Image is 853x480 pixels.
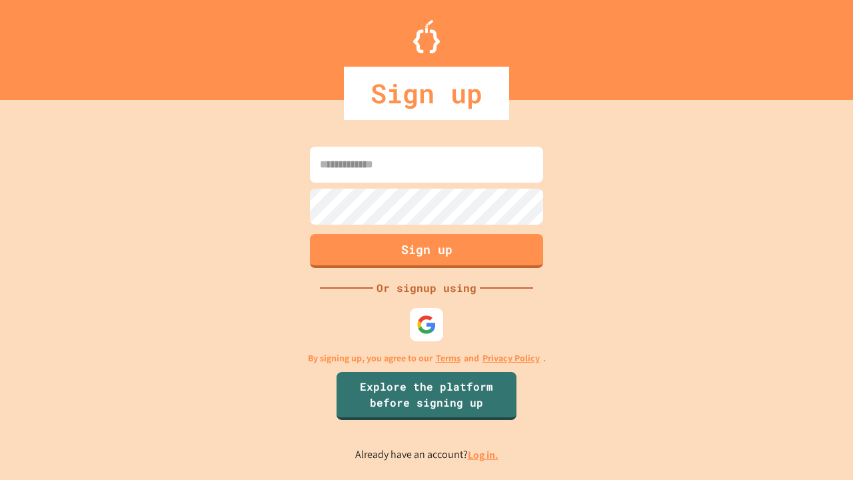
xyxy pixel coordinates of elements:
[417,315,436,335] img: google-icon.svg
[337,372,516,420] a: Explore the platform before signing up
[344,67,509,120] div: Sign up
[413,20,440,53] img: Logo.svg
[308,351,546,365] p: By signing up, you agree to our and .
[436,351,460,365] a: Terms
[310,234,543,268] button: Sign up
[482,351,540,365] a: Privacy Policy
[373,280,480,296] div: Or signup using
[355,447,498,463] p: Already have an account?
[468,448,498,462] a: Log in.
